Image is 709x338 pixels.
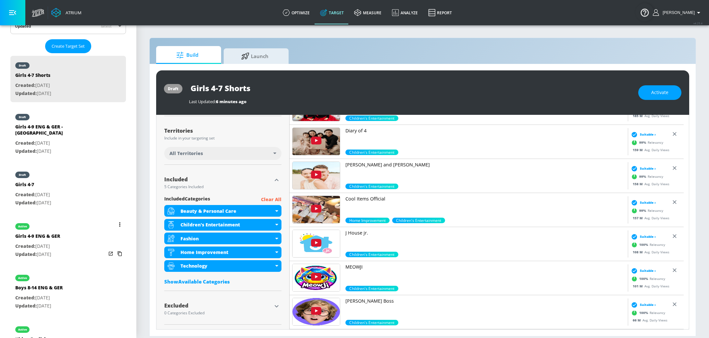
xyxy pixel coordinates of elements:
button: Activate [638,85,681,100]
div: active [18,328,27,331]
p: [PERSON_NAME] Boss [345,298,625,304]
div: 99.0% [345,218,390,223]
div: draft [19,115,26,119]
div: Relevancy [629,240,665,250]
div: activeGirls 4-9 ENG & GERCreated:[DATE]Updated:[DATE] [10,217,126,263]
div: Updated [15,23,31,29]
div: draftGirls 4-7Created:[DATE]Updated:[DATE] [10,165,126,211]
span: Home Improvement [345,218,390,223]
p: [DATE] [15,90,51,98]
div: Relevancy [629,206,663,216]
img: UUyGlHNYIsiXV47jUbvYA5DQ [292,196,340,223]
span: Suitable › [640,302,656,307]
div: Relevancy [629,172,663,182]
div: activeBoys 8-14 ENG & GERCreated:[DATE]Updated:[DATE] [10,268,126,315]
span: 185 M [633,114,644,118]
img: UUXXIHSFqG1w2LP_PkLwYs1A [292,298,340,325]
a: J House jr. [345,230,625,252]
div: Excluded [164,303,272,308]
p: [DATE] [15,250,60,259]
p: [DATE] [15,147,106,155]
div: Beauty & Personal Care [180,208,274,214]
div: Avg. Daily Views [629,182,669,187]
span: Suitable › [640,200,656,205]
button: [PERSON_NAME] [653,9,703,17]
span: Build [163,47,212,63]
span: Created: [15,243,35,249]
a: optimize [278,1,315,24]
div: draft [19,173,26,176]
div: Suitable › [629,268,656,274]
a: Cool Items Official [345,196,625,218]
span: Suitable › [640,234,656,239]
span: Activate [651,89,668,97]
p: J House jr. [345,230,625,236]
button: Open in new window [106,249,115,258]
div: Last Updated: [189,99,632,104]
a: Target [315,1,349,24]
p: [DATE] [15,139,106,147]
img: UUZ5FV000uOKva7-9p34bVQw [292,264,340,291]
a: Diary of 4 [345,127,625,150]
div: ShowAvailable Categories [164,278,281,285]
div: 100.0% [345,286,398,291]
p: [DATE] [15,81,51,90]
span: Children's Entertainment [345,184,398,189]
div: Suitable › [629,302,656,308]
span: 157 M [633,216,644,220]
div: draftGirls 4-9 ENG & GER - [GEOGRAPHIC_DATA]Created:[DATE]Updated:[DATE] [10,107,126,160]
p: [DATE] [15,242,60,250]
span: 100 % [639,242,650,247]
div: draft [168,86,179,91]
span: Suitable › [640,166,656,171]
span: 159 M [633,148,644,152]
p: MEOWJI [345,264,625,270]
a: [PERSON_NAME] and [PERSON_NAME] [345,162,625,184]
span: Children's Entertainment [345,320,398,325]
div: 99.0% [345,184,398,189]
div: Technology [164,260,281,272]
div: Girls 4-7 Shorts [15,72,51,81]
div: Included [164,177,272,182]
span: Children's Entertainment [345,252,398,257]
span: v 4.25.4 [693,21,703,25]
div: Girls 4-9 ENG & GER - [GEOGRAPHIC_DATA] [15,124,106,139]
p: [DATE] [15,294,63,302]
span: Created: [15,295,35,301]
p: [DATE] [15,199,51,207]
span: included Categories [164,196,210,204]
p: [PERSON_NAME] and [PERSON_NAME] [345,162,625,168]
span: Updated: [15,90,37,96]
span: Children's Entertainment [345,115,398,121]
div: Fashion [164,233,281,244]
p: Clear All [261,196,281,204]
div: Home Improvement [164,247,281,258]
div: Girls 4-7 [15,181,51,191]
span: 99 % [639,208,648,213]
div: Girls 4-9 ENG & GER [15,233,60,242]
div: 100.0% [345,320,398,325]
span: 158 M [633,182,644,186]
div: Children's Entertainment [180,222,274,228]
img: UU57LcmyyZGQ2azPREsxwWSw [292,230,340,257]
div: Suitable › [629,131,656,138]
img: UUT6zcE-d5Rlc2xto-1lNjgA [292,128,340,155]
div: Home Improvement [180,249,274,255]
div: draftGirls 4-7 ShortsCreated:[DATE]Updated:[DATE] [10,56,126,102]
span: Suitable › [640,132,656,137]
div: Avg. Daily Views [629,114,669,118]
div: Avg. Daily Views [629,216,669,221]
div: Territories [164,128,281,133]
div: 0 Categories Excluded [164,311,272,315]
p: Diary of 4 [345,127,625,134]
span: Updated: [15,251,37,257]
div: 99.0% [345,150,398,155]
span: Launch [230,48,280,64]
a: Analyze [387,1,423,24]
a: [PERSON_NAME] Boss [345,298,625,320]
a: measure [349,1,387,24]
div: 100.0% [345,252,398,257]
span: Children's Entertainment [345,286,398,291]
button: Open Resource Center [636,3,654,21]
